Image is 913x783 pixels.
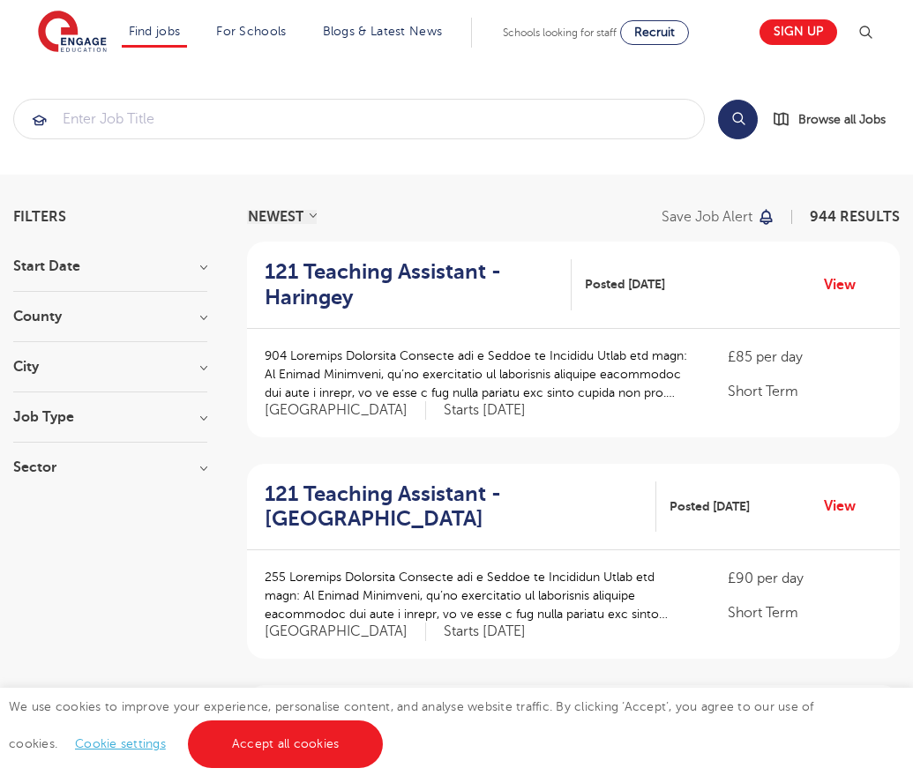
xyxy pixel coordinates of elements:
h3: Start Date [13,259,207,273]
button: Search [718,100,758,139]
p: Starts [DATE] [444,401,526,420]
span: Recruit [634,26,675,39]
a: Find jobs [129,25,181,38]
a: Blogs & Latest News [323,25,443,38]
h3: County [13,309,207,324]
div: Submit [13,99,705,139]
p: Short Term [728,381,882,402]
p: 255 Loremips Dolorsita Consecte adi e Seddoe te Incididun Utlab etd magn: Al Enimad Minimveni, qu... [265,568,692,623]
span: [GEOGRAPHIC_DATA] [265,623,426,641]
span: [GEOGRAPHIC_DATA] [265,401,426,420]
span: Browse all Jobs [798,109,886,130]
a: Sign up [760,19,837,45]
h3: Job Type [13,410,207,424]
span: Posted [DATE] [670,497,750,516]
a: 121 Teaching Assistant - Haringey [265,259,572,310]
a: View [824,495,869,518]
a: Cookie settings [75,737,166,750]
button: Save job alert [662,210,775,224]
h3: Sector [13,460,207,474]
a: Recruit [620,20,689,45]
a: View [824,273,869,296]
p: £85 per day [728,347,882,368]
a: Browse all Jobs [772,109,900,130]
p: Short Term [728,602,882,623]
a: For Schools [216,25,286,38]
h3: City [13,360,207,374]
a: 121 Teaching Assistant - [GEOGRAPHIC_DATA] [265,481,656,533]
p: Save job alert [662,210,752,224]
p: £90 per day [728,568,882,589]
img: Engage Education [38,11,107,55]
span: Posted [DATE] [585,275,665,294]
span: Filters [13,210,66,224]
p: Starts [DATE] [444,623,526,641]
a: Accept all cookies [188,720,384,768]
p: 904 Loremips Dolorsita Consecte adi e Seddoe te Incididu Utlab etd magn: Al Enimad Minimveni, qu’... [265,347,692,402]
span: 944 RESULTS [810,209,900,225]
input: Submit [14,100,704,138]
span: We use cookies to improve your experience, personalise content, and analyse website traffic. By c... [9,700,814,750]
h2: 121 Teaching Assistant - Haringey [265,259,558,310]
h2: 121 Teaching Assistant - [GEOGRAPHIC_DATA] [265,481,642,533]
span: Schools looking for staff [503,26,617,39]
